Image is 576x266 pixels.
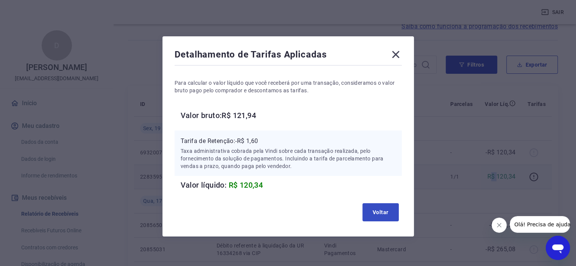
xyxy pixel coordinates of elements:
[175,79,402,94] p: Para calcular o valor líquido que você receberá por uma transação, consideramos o valor bruto pag...
[175,48,402,64] div: Detalhamento de Tarifas Aplicadas
[181,137,396,146] p: Tarifa de Retenção: -R$ 1,60
[181,109,402,121] h6: Valor bruto: R$ 121,94
[362,203,399,221] button: Voltar
[229,180,263,190] span: R$ 120,34
[546,236,570,260] iframe: Botão para abrir a janela de mensagens
[181,179,402,191] h6: Valor líquido:
[5,5,64,11] span: Olá! Precisa de ajuda?
[510,216,570,233] iframe: Mensagem da empresa
[492,218,507,233] iframe: Fechar mensagem
[181,147,396,170] p: Taxa administrativa cobrada pela Vindi sobre cada transação realizada, pelo fornecimento da soluç...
